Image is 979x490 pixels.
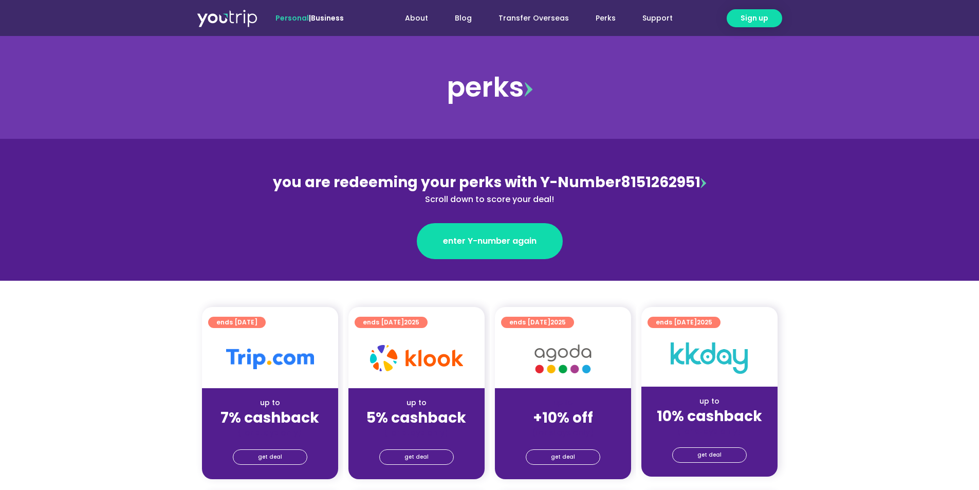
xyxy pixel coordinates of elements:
[404,450,429,464] span: get deal
[441,9,485,28] a: Blog
[697,448,722,462] span: get deal
[657,406,762,426] strong: 10% cashback
[550,318,566,326] span: 2025
[357,397,476,408] div: up to
[363,317,419,328] span: ends [DATE]
[553,397,572,408] span: up to
[533,408,593,428] strong: +10% off
[443,235,537,247] span: enter Y-number again
[392,9,441,28] a: About
[551,450,575,464] span: get deal
[210,397,330,408] div: up to
[417,223,563,259] a: enter Y-number again
[697,318,712,326] span: 2025
[311,13,344,23] a: Business
[503,427,623,438] div: (for stays only)
[267,193,713,206] div: Scroll down to score your deal!
[648,317,721,328] a: ends [DATE]2025
[210,427,330,438] div: (for stays only)
[650,396,769,407] div: up to
[485,9,582,28] a: Transfer Overseas
[404,318,419,326] span: 2025
[267,172,713,206] div: 8151262951
[258,450,282,464] span: get deal
[357,427,476,438] div: (for stays only)
[656,317,712,328] span: ends [DATE]
[741,13,768,24] span: Sign up
[727,9,782,27] a: Sign up
[208,317,266,328] a: ends [DATE]
[672,447,747,463] a: get deal
[216,317,257,328] span: ends [DATE]
[220,408,319,428] strong: 7% cashback
[275,13,309,23] span: Personal
[355,317,428,328] a: ends [DATE]2025
[526,449,600,465] a: get deal
[372,9,686,28] nav: Menu
[650,426,769,437] div: (for stays only)
[275,13,344,23] span: |
[582,9,629,28] a: Perks
[629,9,686,28] a: Support
[509,317,566,328] span: ends [DATE]
[366,408,466,428] strong: 5% cashback
[273,172,621,192] span: you are redeeming your perks with Y-Number
[233,449,307,465] a: get deal
[379,449,454,465] a: get deal
[501,317,574,328] a: ends [DATE]2025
